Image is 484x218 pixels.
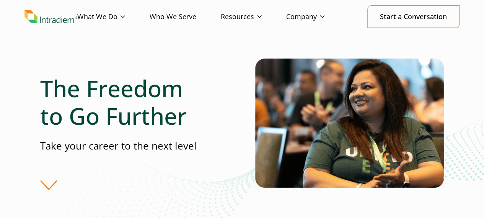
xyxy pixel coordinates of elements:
[221,6,286,28] a: Resources
[77,6,150,28] a: What We Do
[40,75,208,130] h1: The Freedom to Go Further
[286,6,349,28] a: Company
[24,10,77,23] a: Link to homepage of Intradiem
[40,139,208,153] p: Take your career to the next level
[24,10,77,23] img: Intradiem
[150,6,221,28] a: Who We Serve
[367,5,460,28] a: Start a Conversation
